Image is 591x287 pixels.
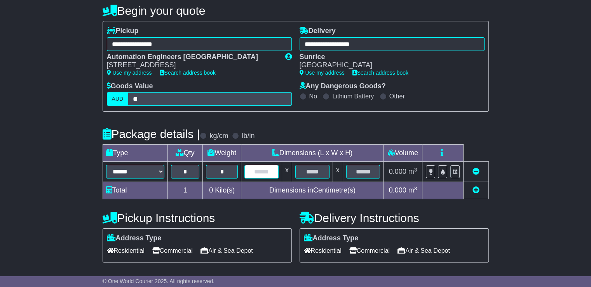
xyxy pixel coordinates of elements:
[107,27,139,35] label: Pickup
[300,70,345,76] a: Use my address
[160,70,216,76] a: Search address book
[300,27,336,35] label: Delivery
[152,245,193,257] span: Commercial
[300,53,477,61] div: Sunrice
[304,234,359,243] label: Address Type
[408,168,417,175] span: m
[107,70,152,76] a: Use my address
[472,168,479,175] a: Remove this item
[389,93,405,100] label: Other
[241,145,384,162] td: Dimensions (L x W x H)
[107,61,277,70] div: [STREET_ADDRESS]
[333,162,343,182] td: x
[107,92,129,106] label: AUD
[167,182,203,199] td: 1
[414,167,417,173] sup: 3
[103,278,215,284] span: © One World Courier 2025. All rights reserved.
[107,82,153,91] label: Goods Value
[203,182,241,199] td: Kilo(s)
[103,145,167,162] td: Type
[352,70,408,76] a: Search address book
[384,145,422,162] td: Volume
[389,186,406,194] span: 0.000
[167,145,203,162] td: Qty
[209,186,213,194] span: 0
[472,186,479,194] a: Add new item
[103,182,167,199] td: Total
[103,212,292,224] h4: Pickup Instructions
[414,185,417,191] sup: 3
[107,53,277,61] div: Automation Engineers [GEOGRAPHIC_DATA]
[300,212,489,224] h4: Delivery Instructions
[282,162,292,182] td: x
[304,245,342,257] span: Residential
[397,245,450,257] span: Air & Sea Depot
[389,168,406,175] span: 0.000
[408,186,417,194] span: m
[107,245,145,257] span: Residential
[200,245,253,257] span: Air & Sea Depot
[241,182,384,199] td: Dimensions in Centimetre(s)
[349,245,390,257] span: Commercial
[300,82,386,91] label: Any Dangerous Goods?
[300,61,477,70] div: [GEOGRAPHIC_DATA]
[103,128,200,140] h4: Package details |
[203,145,241,162] td: Weight
[103,4,489,17] h4: Begin your quote
[209,132,228,140] label: kg/cm
[107,234,162,243] label: Address Type
[332,93,374,100] label: Lithium Battery
[242,132,255,140] label: lb/in
[309,93,317,100] label: No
